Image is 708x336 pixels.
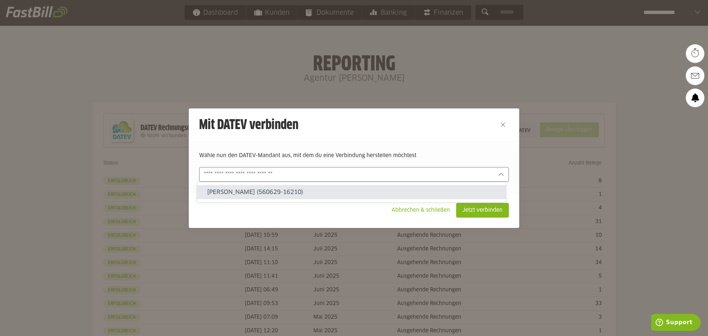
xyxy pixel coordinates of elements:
sl-option: [PERSON_NAME] (560629-16210) [197,185,506,199]
p: Wähle nun den DATEV-Mandant aus, mit dem du eine Verbindung herstellen möchtest [199,152,509,160]
iframe: Öffnet ein Widget, in dem Sie weitere Informationen finden [651,314,701,332]
sl-button: Jetzt verbinden [456,203,509,218]
sl-button: Abbrechen & schließen [385,203,456,218]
